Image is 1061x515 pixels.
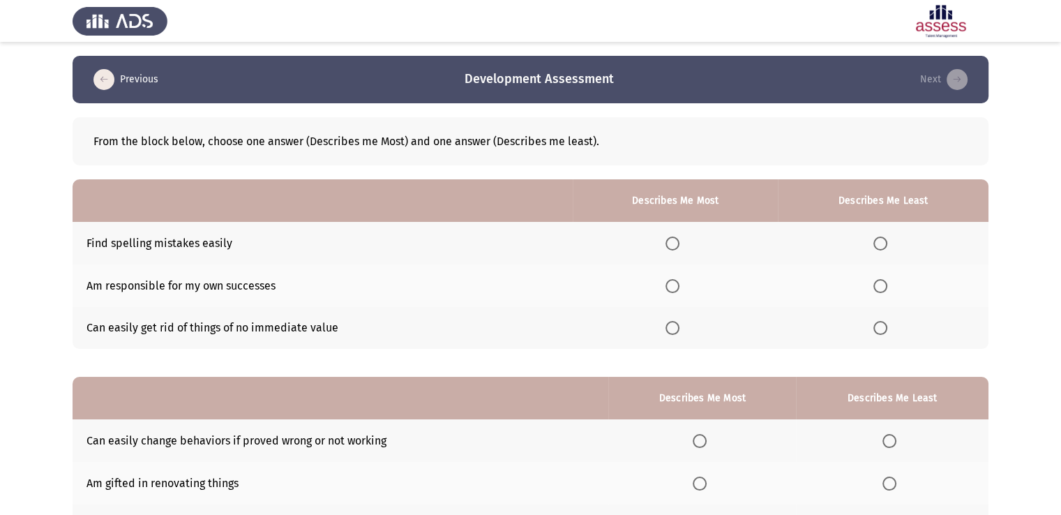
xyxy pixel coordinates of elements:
mat-radio-group: Select an option [665,278,685,292]
span: From the block below, choose one answer (Describes me Most) and one answer (Describes me least). [93,135,599,148]
button: check the missing [916,68,972,91]
th: Describes Me Most [608,377,796,419]
mat-radio-group: Select an option [693,433,712,447]
td: Am gifted in renovating things [73,462,608,505]
mat-radio-group: Select an option [873,278,893,292]
mat-radio-group: Select an option [665,236,685,249]
mat-radio-group: Select an option [882,476,902,489]
th: Describes Me Most [573,179,778,222]
mat-radio-group: Select an option [693,476,712,489]
mat-radio-group: Select an option [882,433,902,447]
button: load previous page [89,68,163,91]
td: Find spelling mistakes easily [73,222,573,264]
td: Can easily change behaviors if proved wrong or not working [73,419,608,462]
td: Am responsible for my own successes [73,264,573,307]
th: Describes Me Least [796,377,988,419]
img: Assess Talent Management logo [73,1,167,40]
mat-radio-group: Select an option [665,321,685,334]
img: Assessment logo of Development Assessment R1 (EN/AR) [894,1,988,40]
th: Describes Me Least [778,179,988,222]
td: Can easily get rid of things of no immediate value [73,307,573,350]
mat-radio-group: Select an option [873,321,893,334]
h3: Development Assessment [465,70,614,88]
mat-radio-group: Select an option [873,236,893,249]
